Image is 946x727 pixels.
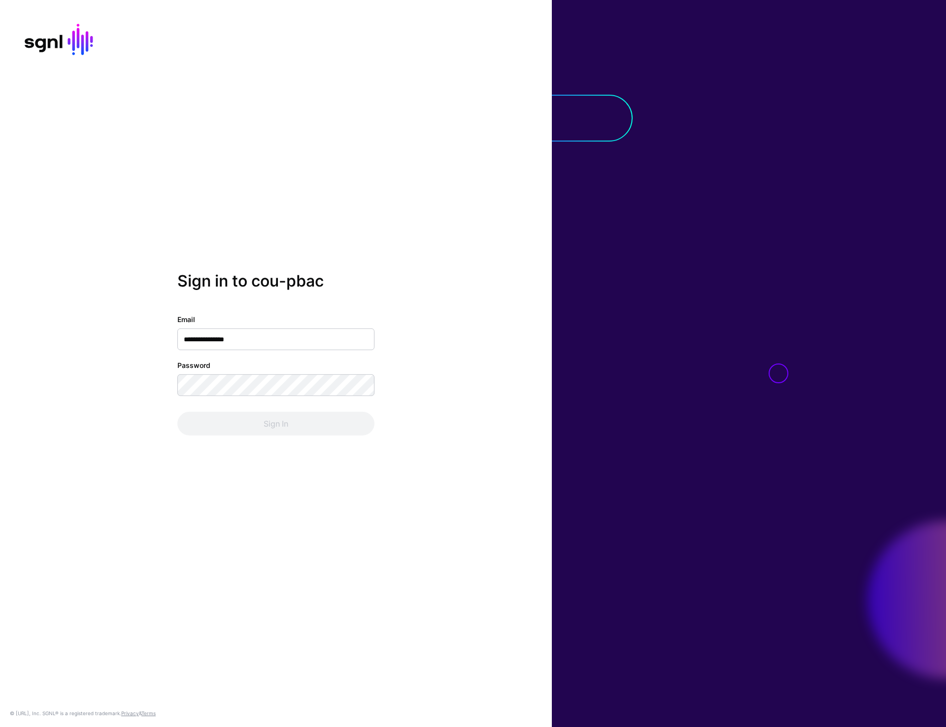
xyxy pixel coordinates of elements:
[177,272,374,291] h2: Sign in to cou-pbac
[10,709,156,717] div: © [URL], Inc. SGNL® is a registered trademark. &
[141,710,156,716] a: Terms
[177,314,195,325] label: Email
[121,710,139,716] a: Privacy
[177,360,210,370] label: Password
